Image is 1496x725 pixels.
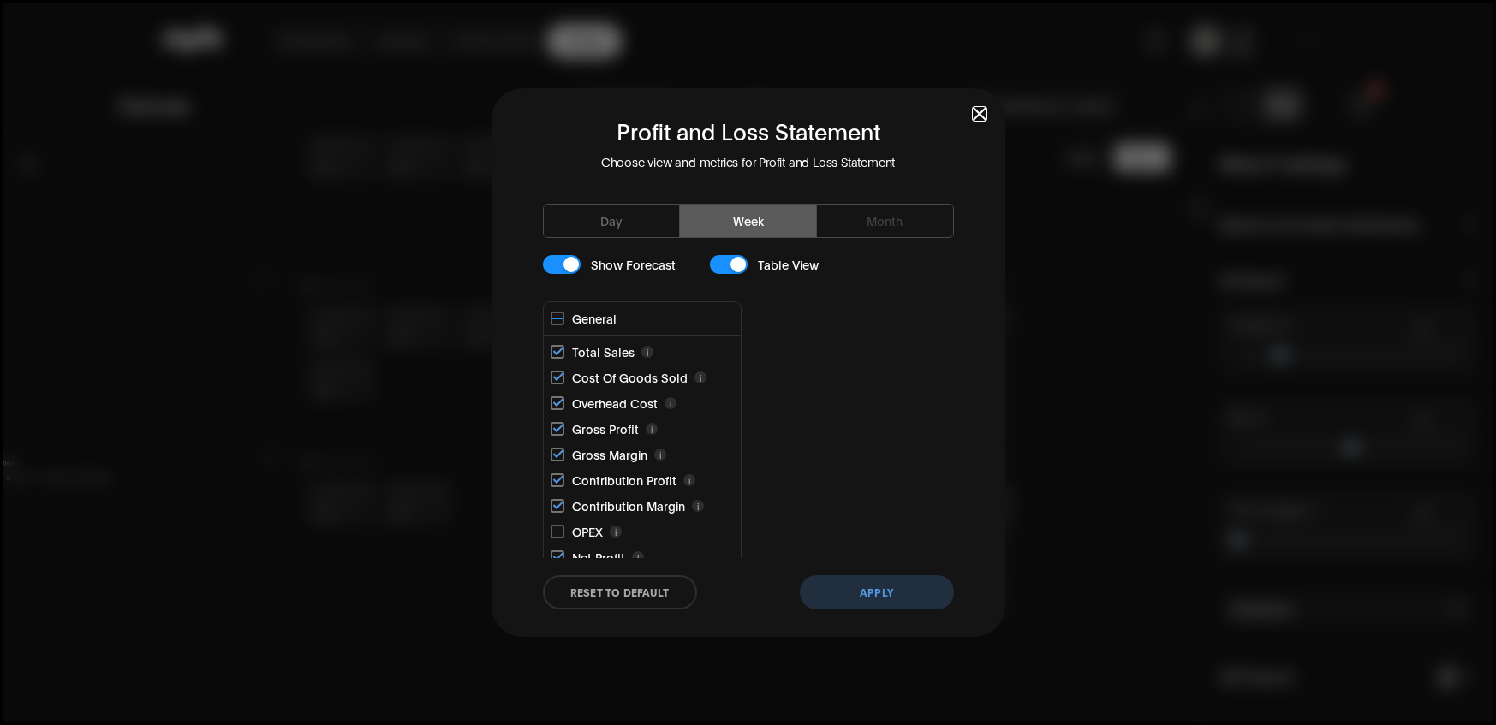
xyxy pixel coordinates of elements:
button: i [654,449,666,461]
button: i [692,500,704,512]
button: i [683,474,695,486]
span: Gross Margin [572,445,647,464]
span: OPEX [572,522,603,541]
button: i [641,346,653,358]
p: Choose view and metrics for Profit and Loss Statement [492,153,1005,170]
button: Week [680,205,817,237]
span: Show Forecast [591,255,676,274]
h2: Profit and Loss Statement [492,116,1005,145]
button: i [632,551,644,563]
span: Overhead Cost [572,394,658,413]
span: Gross Profit [572,419,639,438]
span: General [572,309,617,328]
span: Contribution Margin [572,496,685,515]
span: Contribution Profit [572,471,676,490]
button: i [646,423,658,435]
span: Table View [758,255,819,274]
button: Month [817,205,953,237]
button: i [694,371,706,383]
button: Apply [800,575,954,609]
span: Cost Of Goods Sold [572,368,688,387]
button: Day [544,205,681,237]
button: reset to default [543,575,697,609]
span: Net Profit [572,548,625,567]
button: i [610,526,622,538]
span: Total Sales [572,342,635,361]
button: i [665,397,676,409]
